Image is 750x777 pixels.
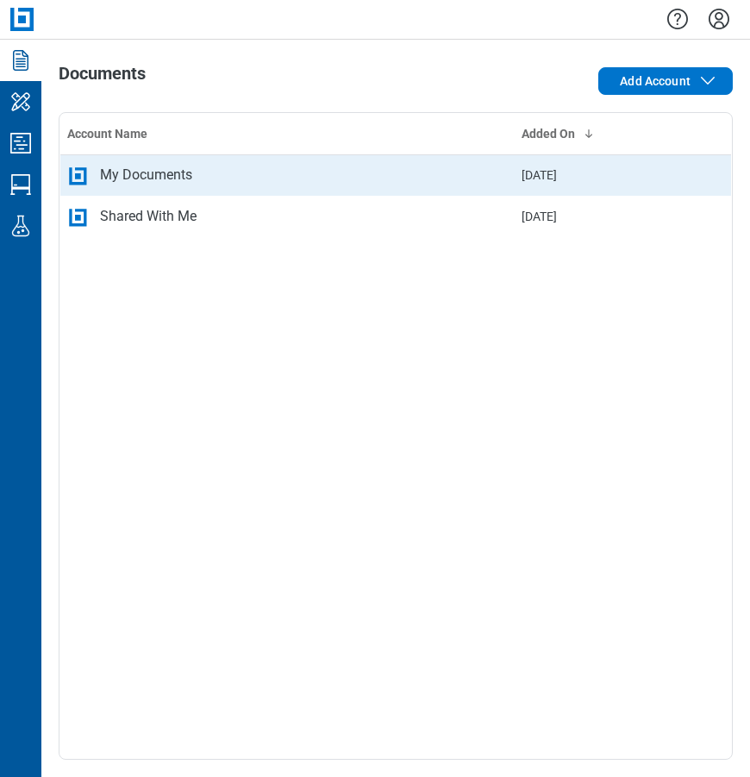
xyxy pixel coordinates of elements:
[705,4,733,34] button: Settings
[522,125,642,142] div: Added On
[59,64,146,91] h1: Documents
[515,196,649,237] td: [DATE]
[515,154,649,196] td: [DATE]
[67,125,508,142] div: Account Name
[7,47,34,74] svg: Documents
[100,165,192,185] div: My Documents
[7,212,34,240] svg: Labs
[7,129,34,157] svg: Studio Projects
[100,206,197,227] div: Shared With Me
[620,72,691,90] span: Add Account
[7,171,34,198] svg: Studio Sessions
[7,88,34,116] svg: My Workspace
[59,113,732,238] table: bb-data-table
[598,67,733,95] button: Add Account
